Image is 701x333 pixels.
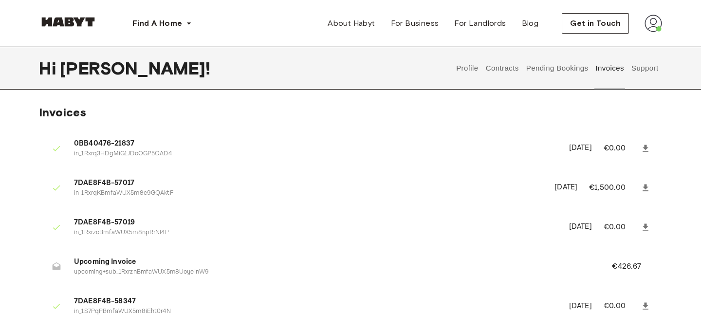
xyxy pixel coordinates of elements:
[39,58,60,78] span: Hi
[74,217,557,228] span: 7DAE8F4B-57019
[132,18,182,29] span: Find A Home
[60,58,210,78] span: [PERSON_NAME] !
[589,182,639,194] p: €1,500.00
[446,14,514,33] a: For Landlords
[74,228,557,238] p: in_1RxrzoBmfaWUX5m8npRrNI4P
[74,257,589,268] span: Upcoming Invoice
[39,105,86,119] span: Invoices
[74,138,557,149] span: 0BB40476-21837
[39,17,97,27] img: Habyt
[320,14,383,33] a: About Habyt
[562,13,629,34] button: Get in Touch
[125,14,200,33] button: Find A Home
[569,222,592,233] p: [DATE]
[74,189,543,198] p: in_1RxrqKBmfaWUX5m8e9GQAktF
[328,18,375,29] span: About Habyt
[391,18,439,29] span: For Business
[594,47,625,90] button: Invoices
[570,18,621,29] span: Get in Touch
[522,18,539,29] span: Blog
[74,178,543,189] span: 7DAE8F4B-57017
[645,15,662,32] img: avatar
[383,14,447,33] a: For Business
[453,47,662,90] div: user profile tabs
[74,268,589,277] p: upcoming+sub_1RxrznBmfaWUX5m8UoyeInW9
[454,18,506,29] span: For Landlords
[604,143,639,154] p: €0.00
[74,296,557,307] span: 7DAE8F4B-58347
[604,222,639,233] p: €0.00
[514,14,547,33] a: Blog
[484,47,520,90] button: Contracts
[455,47,480,90] button: Profile
[554,182,577,193] p: [DATE]
[74,149,557,159] p: in_1Rxrq3HDgMiG1JDoOGP5OAD4
[612,261,654,273] p: €426.67
[604,300,639,312] p: €0.00
[630,47,660,90] button: Support
[74,307,557,316] p: in_1S7PqPBmfaWUX5m8iEht0r4N
[569,301,592,312] p: [DATE]
[569,143,592,154] p: [DATE]
[525,47,590,90] button: Pending Bookings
